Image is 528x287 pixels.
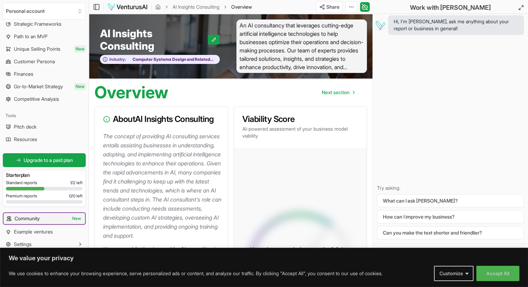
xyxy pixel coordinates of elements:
[394,18,518,32] span: Hi, I'm [PERSON_NAME], ask me anything about your report or business in general!
[9,254,519,262] p: We value your privacy
[14,58,55,65] span: Customer Persona
[410,3,491,13] h2: Work with [PERSON_NAME]
[107,3,148,11] img: logo
[3,239,86,250] button: Settings
[74,83,86,90] span: New
[3,121,86,132] a: Pitch deck
[316,85,360,99] nav: pagination
[14,228,53,235] span: Example ventures
[322,89,350,96] span: Next section
[242,115,359,123] h3: Viability Score
[14,96,59,102] span: Competitive Analysis
[377,226,524,239] button: Can you make the text shorter and friendlier?
[3,43,86,55] a: Unique Selling PointsNew
[173,3,219,10] a: AI Insights Consulting
[3,31,86,42] a: Path to an MVP
[476,266,519,281] button: Accept All
[3,56,86,67] a: Customer Persona
[126,57,216,62] span: Computer Systems Design and Related Services
[377,194,524,207] button: What can I ask [PERSON_NAME]?
[242,125,359,139] p: AI-powered assessment of your business model viability
[377,210,524,223] button: How can I improve my business?
[3,81,86,92] a: Go-to-Market StrategyNew
[100,27,208,52] span: AI Insights Consulting
[231,3,252,10] span: Overview
[71,215,82,222] span: New
[15,215,40,222] span: Community
[14,123,36,130] span: Pitch deck
[3,93,86,105] a: Competitive Analysis
[100,55,220,64] button: Industry:Computer Systems Design and Related Services
[3,3,86,19] button: Select an organization
[74,46,86,52] span: New
[3,153,86,167] a: Upgrade to a paid plan
[434,266,473,281] button: Customize
[6,193,37,199] span: Premium reports
[9,269,383,278] p: We use cookies to enhance your browsing experience, serve personalized ads or content, and analyz...
[316,1,343,13] button: Share
[6,172,83,179] h3: Starter plan
[6,180,37,186] span: Standard reports
[316,85,360,99] a: Go to next page
[103,132,222,240] p: The concept of providing AI consulting services entails assisting businesses in understanding, ad...
[326,3,340,10] span: Share
[14,33,48,40] span: Path to an MVP
[377,184,524,191] p: Try asking:
[3,226,86,237] a: Example ventures
[14,46,60,52] span: Unique Selling Points
[14,71,33,77] span: Finances
[236,19,367,73] span: An AI consultancy that leverages cutting-edge artificial intelligence technologies to help busine...
[374,19,385,31] img: Vera
[155,3,252,10] nav: breadcrumb
[70,180,83,186] span: 1 / 2 left
[109,57,126,62] span: Industry:
[3,18,86,30] a: Strategic Frameworks
[14,83,63,90] span: Go-to-Market Strategy
[3,68,86,80] a: Finances
[3,213,85,224] a: CommunityNew
[3,110,86,121] div: Tools
[14,136,37,143] span: Resources
[14,241,32,248] span: Settings
[250,245,350,253] p: Upgrade your analysis to see the full data
[14,20,61,27] span: Strategic Frameworks
[69,193,83,199] span: 0 / 0 left
[3,134,86,145] a: Resources
[103,115,219,123] h3: About AI Insights Consulting
[94,84,168,101] h1: Overview
[24,157,73,164] span: Upgrade to a paid plan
